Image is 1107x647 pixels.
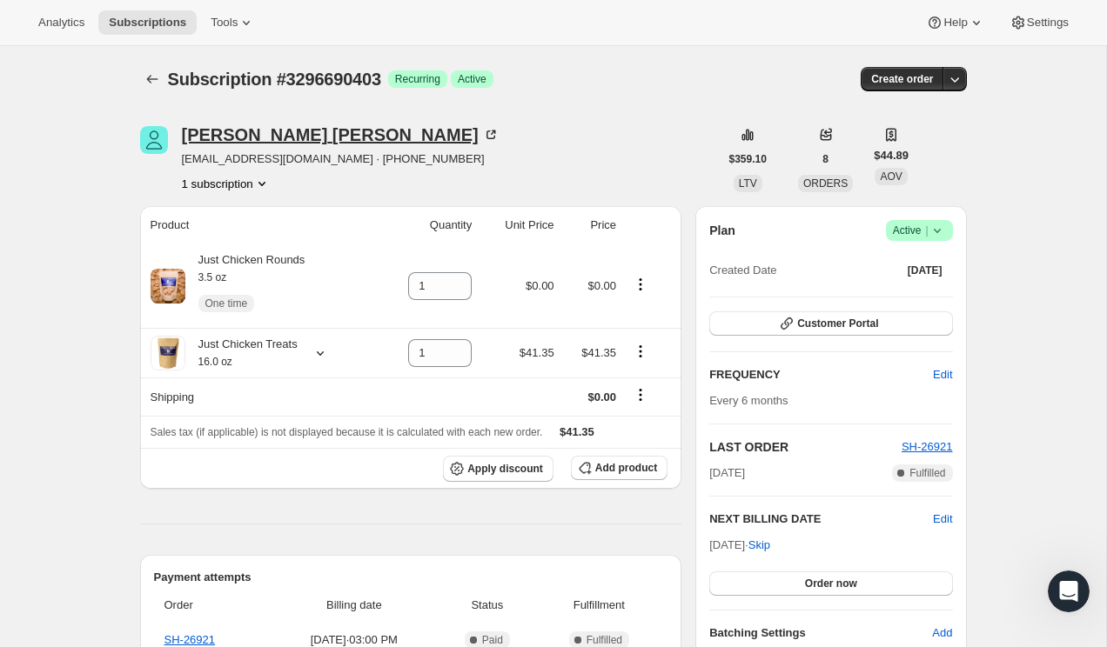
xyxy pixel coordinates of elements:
[140,67,164,91] button: Subscriptions
[748,537,770,554] span: Skip
[467,462,543,476] span: Apply discount
[880,170,902,183] span: AOV
[797,317,878,330] span: Customer Portal
[571,456,668,480] button: Add product
[822,152,829,166] span: 8
[154,586,270,624] th: Order
[458,72,486,86] span: Active
[627,342,654,361] button: Product actions
[719,147,777,171] button: $359.10
[560,425,594,438] span: $41.35
[933,366,952,384] span: Edit
[588,390,617,404] span: $0.00
[922,619,963,647] button: Add
[182,150,500,168] span: [EMAIL_ADDRESS][DOMAIN_NAME] · [PHONE_NUMBER]
[140,377,375,416] th: Shipping
[560,206,621,244] th: Price
[540,597,657,614] span: Fulfillment
[738,531,781,559] button: Skip
[395,72,440,86] span: Recurring
[204,28,238,63] img: Profile image for Adrian
[182,126,500,143] div: [PERSON_NAME] [PERSON_NAME]
[375,206,477,244] th: Quantity
[28,10,95,35] button: Analytics
[174,470,348,539] button: Messages
[908,263,943,277] span: [DATE]
[709,571,952,596] button: Order now
[902,438,953,456] button: SH-26921
[171,28,205,63] img: Profile image for Brian
[151,269,185,303] img: product img
[198,356,232,368] small: 16.0 oz
[520,346,554,359] span: $41.35
[588,279,617,292] span: $0.00
[185,251,305,321] div: Just Chicken Rounds
[299,28,331,59] div: Close
[151,426,543,438] span: Sales tax (if applicable) is not displayed because it is calculated with each new order.
[35,123,313,153] p: Hi [PERSON_NAME]
[729,152,767,166] span: $359.10
[812,147,839,171] button: 8
[803,177,848,190] span: ORDERS
[109,16,186,30] span: Subscriptions
[709,262,776,279] span: Created Date
[627,275,654,294] button: Product actions
[477,206,559,244] th: Unit Price
[595,461,657,475] span: Add product
[140,206,375,244] th: Product
[587,633,622,647] span: Fulfilled
[709,438,902,456] h2: LAST ORDER
[237,28,272,63] img: Profile image for Facundo
[916,10,995,35] button: Help
[98,10,197,35] button: Subscriptions
[274,597,433,614] span: Billing date
[805,577,857,590] span: Order now
[36,237,291,256] div: We typically reply in a few minutes
[627,385,654,404] button: Shipping actions
[211,16,238,30] span: Tools
[709,366,933,384] h2: FREQUENCY
[922,361,963,389] button: Edit
[581,346,616,359] span: $41.35
[231,513,292,525] span: Messages
[164,633,216,646] a: SH-26921
[874,147,909,164] span: $44.89
[709,222,735,239] h2: Plan
[909,466,945,480] span: Fulfilled
[709,510,933,528] h2: NEXT BILLING DATE
[1048,570,1090,612] iframe: Intercom live chat
[151,336,185,370] img: product img
[482,633,503,647] span: Paid
[185,336,298,370] div: Just Chicken Treats
[154,569,668,586] h2: Payment attempts
[200,10,265,35] button: Tools
[205,297,248,310] span: One time
[897,258,953,283] button: [DATE]
[943,16,967,30] span: Help
[67,513,106,525] span: Home
[140,126,168,154] span: kurt ZEH
[925,223,928,237] span: |
[35,153,313,183] p: How can we help?
[739,177,757,190] span: LTV
[38,16,84,30] span: Analytics
[999,10,1079,35] button: Settings
[198,271,227,283] small: 3.5 oz
[1027,16,1069,30] span: Settings
[871,72,933,86] span: Create order
[17,204,331,270] div: Send us a messageWe typically reply in a few minutes
[444,597,530,614] span: Status
[709,311,952,336] button: Customer Portal
[709,464,745,482] span: [DATE]
[933,510,952,528] button: Edit
[36,219,291,237] div: Send us a message
[168,70,381,89] span: Subscription #3296690403
[902,440,953,453] a: SH-26921
[932,624,952,642] span: Add
[35,37,136,57] img: logo
[443,456,553,482] button: Apply discount
[861,67,943,91] button: Create order
[709,624,932,642] h6: Batching Settings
